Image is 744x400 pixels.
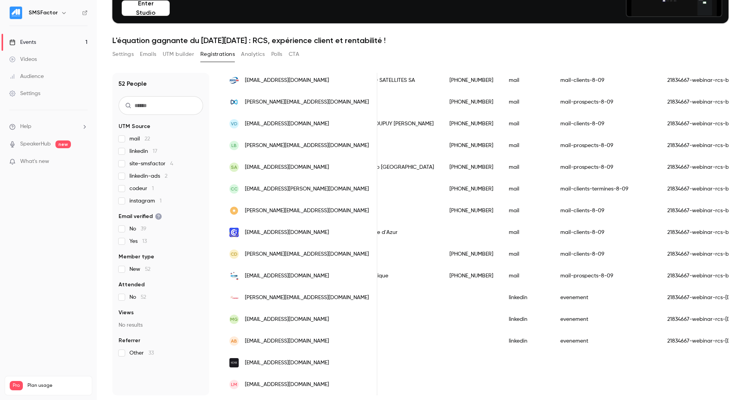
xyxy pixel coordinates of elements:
span: LM [231,381,237,388]
span: [EMAIL_ADDRESS][DOMAIN_NAME] [245,229,329,237]
span: [EMAIL_ADDRESS][DOMAIN_NAME] [245,76,329,85]
span: What's new [20,158,49,166]
span: [PERSON_NAME][EMAIL_ADDRESS][DOMAIN_NAME] [245,250,369,258]
h6: SMSFactor [29,9,58,17]
button: Settings [112,48,134,61]
span: [EMAIL_ADDRESS][DOMAIN_NAME] [245,120,329,128]
div: mail [501,200,553,222]
div: evenement [553,287,660,308]
span: MG [230,316,238,323]
span: 52 [141,294,146,300]
span: Yes [129,237,147,245]
div: mail [501,91,553,113]
span: 52 [145,267,150,272]
span: 1 [152,186,154,191]
div: mail-clients-8-09 [553,113,660,135]
button: Polls [271,48,282,61]
span: linkedin-ads [129,172,167,180]
span: [EMAIL_ADDRESS][PERSON_NAME][DOMAIN_NAME] [245,185,369,193]
span: Referrer [119,337,140,345]
div: evenement [553,308,660,330]
img: axeinfo.fr [229,271,239,281]
div: TAMZARIAN DUPUY [PERSON_NAME] [338,113,442,135]
div: [PHONE_NUMBER] [442,156,501,178]
h1: 52 People [119,79,147,88]
div: Axe Informatique [338,265,442,287]
div: mail [501,113,553,135]
div: Circus Casino [GEOGRAPHIC_DATA] [338,156,442,178]
img: SMSFactor [10,7,22,19]
div: mail [501,265,553,287]
span: VD [231,120,238,127]
div: [PHONE_NUMBER] [442,265,501,287]
button: Registrations [200,48,235,61]
span: Member type [119,253,154,261]
div: Feedmedia [338,135,442,156]
div: Settings [9,90,40,97]
div: mail [501,222,553,243]
div: Videos [9,55,37,63]
div: evenement [553,330,660,352]
span: New [129,265,150,273]
div: Audience [9,73,44,80]
span: site-smsfactor [129,160,173,168]
span: CC [231,185,238,192]
img: cote-azur.cci.fr [229,228,239,237]
span: 13 [142,239,147,244]
span: 17 [153,149,157,154]
span: new [55,140,71,148]
span: AB [231,338,237,345]
div: mail-clients-8-09 [553,222,660,243]
span: [EMAIL_ADDRESS][DOMAIN_NAME] [245,381,329,389]
button: CTA [289,48,299,61]
span: [PERSON_NAME][EMAIL_ADDRESS][DOMAIN_NAME] [245,98,369,106]
span: 1 [160,198,162,204]
span: Email verified [119,213,162,220]
span: Views [119,309,134,317]
li: help-dropdown-opener [9,123,88,131]
div: [PHONE_NUMBER] [442,69,501,91]
div: mail [501,243,553,265]
div: mail-prospects-8-09 [553,156,660,178]
div: linkedin [501,287,553,308]
div: [PHONE_NUMBER] [442,135,501,156]
div: mail [501,178,553,200]
img: adkontact.com [229,293,239,302]
div: mail-clients-8-09 [553,200,660,222]
span: SA [231,164,237,171]
div: mail [501,69,553,91]
img: soco.be [229,76,239,85]
div: mail-prospects-8-09 [553,265,660,287]
div: [PHONE_NUMBER] [442,113,501,135]
span: linkedin [129,147,157,155]
div: [PHONE_NUMBER] [442,91,501,113]
span: mail [129,135,150,143]
img: beemenergy.com [229,206,239,215]
span: [EMAIL_ADDRESS][DOMAIN_NAME] [245,359,329,367]
div: mail-prospects-8-09 [553,91,660,113]
div: Beem [338,200,442,222]
div: SAVAC [338,178,442,200]
span: Help [20,123,31,131]
span: [EMAIL_ADDRESS][DOMAIN_NAME] [245,163,329,171]
span: codeur [129,185,154,192]
button: Enter Studio [122,0,170,16]
div: SOCO AUTO SATELLITES SA [338,69,442,91]
h1: L'équation gagnante du [DATE][DATE] : RCS, expérience client et rentabilité ! [112,36,728,45]
span: CD [231,251,238,258]
span: No [129,225,146,233]
div: mail-prospects-8-09 [553,135,660,156]
div: [PHONE_NUMBER] [442,178,501,200]
div: mail-clients-8-09 [553,69,660,91]
button: UTM builder [163,48,194,61]
div: Delomas [338,243,442,265]
span: [PERSON_NAME][EMAIL_ADDRESS][DOMAIN_NAME] [245,142,369,150]
span: Attended [119,281,145,289]
iframe: Noticeable Trigger [78,158,88,165]
span: 39 [141,226,146,232]
span: [PERSON_NAME][EMAIL_ADDRESS][DOMAIN_NAME] [245,294,369,302]
span: 4 [170,161,173,166]
span: 33 [148,350,154,356]
div: [PHONE_NUMBER] [442,243,501,265]
div: Mitel [338,91,442,113]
